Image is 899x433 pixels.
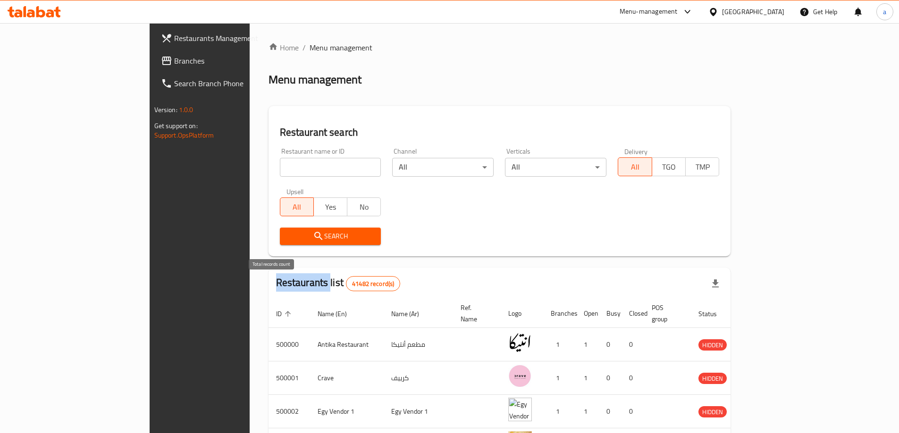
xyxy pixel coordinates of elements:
[698,308,729,319] span: Status
[153,27,300,49] a: Restaurants Management
[310,395,384,428] td: Egy Vendor 1
[599,395,622,428] td: 0
[576,299,599,328] th: Open
[280,197,314,216] button: All
[698,373,727,384] span: HIDDEN
[689,160,715,174] span: TMP
[576,361,599,395] td: 1
[179,104,193,116] span: 1.0.0
[501,299,543,328] th: Logo
[624,148,648,155] label: Delivery
[280,158,381,177] input: Search for restaurant name or ID..
[174,33,292,44] span: Restaurants Management
[174,78,292,89] span: Search Branch Phone
[698,340,727,351] span: HIDDEN
[284,200,310,214] span: All
[269,72,361,87] h2: Menu management
[622,361,644,395] td: 0
[276,308,294,319] span: ID
[622,395,644,428] td: 0
[508,364,532,388] img: Crave
[461,302,489,325] span: Ref. Name
[346,279,400,288] span: 41482 record(s)
[599,299,622,328] th: Busy
[313,197,347,216] button: Yes
[310,328,384,361] td: Antika Restaurant
[883,7,886,17] span: a
[347,197,381,216] button: No
[392,158,494,177] div: All
[318,308,359,319] span: Name (En)
[384,328,453,361] td: مطعم أنتيكا
[543,361,576,395] td: 1
[505,158,606,177] div: All
[698,373,727,384] div: HIDDEN
[287,230,374,242] span: Search
[685,157,719,176] button: TMP
[576,328,599,361] td: 1
[276,276,401,291] h2: Restaurants list
[280,228,381,245] button: Search
[269,42,731,53] nav: breadcrumb
[622,328,644,361] td: 0
[318,200,344,214] span: Yes
[543,299,576,328] th: Branches
[622,160,648,174] span: All
[384,395,453,428] td: Egy Vendor 1
[722,7,784,17] div: [GEOGRAPHIC_DATA]
[154,129,214,141] a: Support.OpsPlatform
[310,361,384,395] td: Crave
[599,361,622,395] td: 0
[391,308,431,319] span: Name (Ar)
[704,272,727,295] div: Export file
[154,104,177,116] span: Version:
[280,125,720,139] h2: Restaurant search
[351,200,377,214] span: No
[656,160,682,174] span: TGO
[543,328,576,361] td: 1
[620,6,678,17] div: Menu-management
[174,55,292,66] span: Branches
[618,157,652,176] button: All
[698,407,727,417] span: HIDDEN
[302,42,306,53] li: /
[652,302,680,325] span: POS group
[153,49,300,72] a: Branches
[652,157,686,176] button: TGO
[543,395,576,428] td: 1
[154,120,198,132] span: Get support on:
[310,42,372,53] span: Menu management
[286,188,304,195] label: Upsell
[599,328,622,361] td: 0
[508,398,532,421] img: Egy Vendor 1
[576,395,599,428] td: 1
[622,299,644,328] th: Closed
[153,72,300,95] a: Search Branch Phone
[384,361,453,395] td: كرييف
[508,331,532,354] img: Antika Restaurant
